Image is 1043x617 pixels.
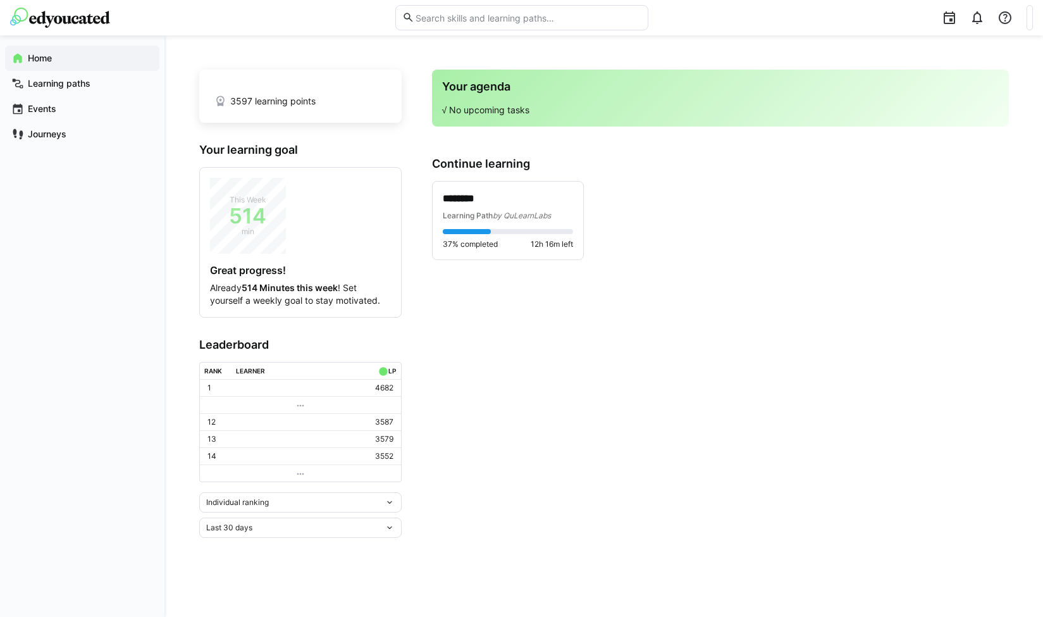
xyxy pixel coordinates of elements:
span: 3597 learning points [230,95,316,108]
p: √ No upcoming tasks [442,104,999,116]
span: Individual ranking [206,497,269,508]
span: Last 30 days [206,523,252,533]
span: 12h 16m left [531,239,573,249]
h4: Great progress! [210,264,391,277]
p: Already ! Set yourself a weekly goal to stay motivated. [210,282,391,307]
p: 13 [207,434,216,444]
span: Learning Path [443,211,493,220]
span: by QuLearnLabs [493,211,551,220]
input: Search skills and learning paths… [414,12,641,23]
p: 14 [207,451,216,461]
p: 12 [207,417,216,427]
div: LP [388,367,396,375]
h3: Your agenda [442,80,999,94]
p: 1 [207,383,211,393]
h3: Continue learning [432,157,1009,171]
p: 3552 [375,451,393,461]
div: Learner [236,367,265,375]
p: 3579 [375,434,393,444]
p: 4682 [375,383,393,393]
strong: 514 Minutes this week [242,282,338,293]
h3: Leaderboard [199,338,402,352]
div: Rank [204,367,222,375]
h3: Your learning goal [199,143,402,157]
p: 3587 [375,417,393,427]
span: 37% completed [443,239,498,249]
